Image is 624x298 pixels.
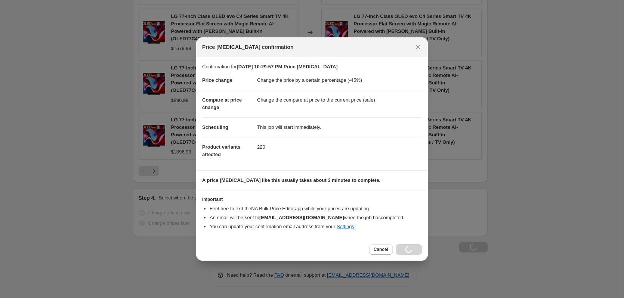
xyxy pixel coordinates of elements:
a: Settings [337,224,354,229]
li: You can update your confirmation email address from your . [210,223,422,230]
span: Price [MEDICAL_DATA] confirmation [202,43,294,51]
li: Feel free to exit the NA Bulk Price Editor app while your prices are updating. [210,205,422,212]
li: An email will be sent to when the job has completed . [210,214,422,221]
b: A price [MEDICAL_DATA] like this usually takes about 3 minutes to complete. [202,177,380,183]
b: [DATE] 10:29:57 PM Price [MEDICAL_DATA] [237,64,337,69]
dd: This job will start immediately. [257,117,422,137]
span: Product variants affected [202,144,241,157]
button: Cancel [369,244,393,255]
span: Compare at price change [202,97,242,110]
dd: Change the compare at price to the current price (sale) [257,90,422,110]
h3: Important [202,196,422,202]
b: [EMAIL_ADDRESS][DOMAIN_NAME] [259,215,344,220]
p: Confirmation for [202,63,422,71]
span: Scheduling [202,124,228,130]
span: Cancel [374,246,388,252]
dd: Change the price by a certain percentage (-45%) [257,71,422,90]
button: Close [413,42,423,52]
dd: 220 [257,137,422,157]
span: Price change [202,77,232,83]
